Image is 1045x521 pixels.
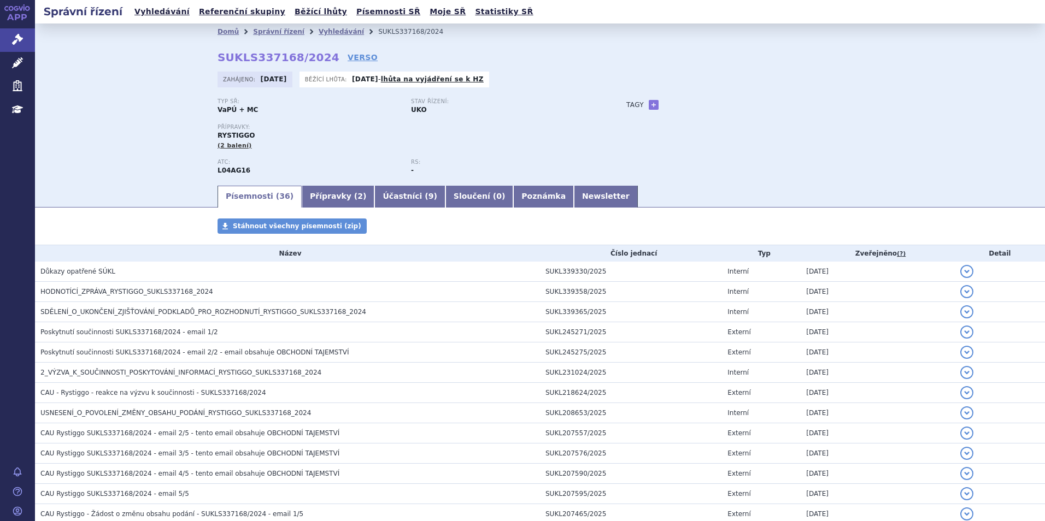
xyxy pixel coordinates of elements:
[40,490,189,498] span: CAU Rystiggo SUKLS337168/2024 - email 5/5
[727,389,750,396] span: Externí
[960,406,973,419] button: detail
[801,484,954,504] td: [DATE]
[496,192,502,200] span: 0
[540,443,722,464] td: SUKL207576/2025
[353,4,424,19] a: Písemnosti SŘ
[801,262,954,282] td: [DATE]
[540,282,722,302] td: SUKL339358/2025
[357,192,363,200] span: 2
[352,75,378,83] strong: [DATE]
[40,409,311,417] span: USNESENÍ_O_POVOLENÍ_ZMĚNY_OBSAHU_PODÁNÍ_RYSTIGGO_SUKLS337168_2024
[279,192,290,200] span: 36
[35,245,540,262] th: Název
[131,4,193,19] a: Vyhledávání
[513,186,574,208] a: Poznámka
[428,192,434,200] span: 9
[727,268,749,275] span: Interní
[574,186,638,208] a: Newsletter
[727,288,749,295] span: Interní
[801,245,954,262] th: Zveřejněno
[960,386,973,399] button: detail
[35,4,131,19] h2: Správní řízení
[722,245,801,262] th: Typ
[540,262,722,282] td: SUKL339330/2025
[374,186,445,208] a: Účastníci (9)
[727,369,749,376] span: Interní
[897,250,906,258] abbr: (?)
[223,75,257,84] span: Zahájeno:
[727,510,750,518] span: Externí
[218,167,250,174] strong: ROZANOLIXIZUMAB
[960,427,973,440] button: detail
[540,383,722,403] td: SUKL218624/2025
[960,265,973,278] button: detail
[233,222,361,230] span: Stáhnout všechny písemnosti (zip)
[40,369,321,376] span: 2_VÝZVA_K_SOUČINNOSTI_POSKYTOVÁNÍ_INFORMACÍ_RYSTIGGO_SUKLS337168_2024
[801,423,954,443] td: [DATE]
[727,470,750,477] span: Externí
[801,363,954,383] td: [DATE]
[801,464,954,484] td: [DATE]
[801,302,954,322] td: [DATE]
[960,507,973,520] button: detail
[411,159,594,165] p: RS:
[540,342,722,363] td: SUKL245275/2025
[218,28,239,35] a: Domů
[960,487,973,500] button: detail
[253,28,304,35] a: Správní řízení
[960,325,973,339] button: detail
[40,328,218,336] span: Poskytnutí součinnosti SUKLS337168/2024 - email 1/2
[801,403,954,423] td: [DATE]
[218,142,252,149] span: (2 balení)
[445,186,513,208] a: Sloučení (0)
[649,100,659,110] a: +
[218,106,258,114] strong: VaPÚ + MC
[261,75,287,83] strong: [DATE]
[40,510,303,518] span: CAU Rystiggo - Žádost o změnu obsahu podání - SUKLS337168/2024 - email 1/5
[960,366,973,379] button: detail
[411,106,427,114] strong: UKO
[727,328,750,336] span: Externí
[218,124,604,131] p: Přípravky:
[40,288,213,295] span: HODNOTÍCÍ_ZPRÁVA_RYSTIGGO_SUKLS337168_2024
[626,98,644,111] h3: Tagy
[40,308,366,316] span: SDĚLENÍ_O_UKONČENÍ_ZJIŠŤOVÁNÍ_PODKLADŮ_PRO_ROZHODNUTÍ_RYSTIGGO_SUKLS337168_2024
[540,302,722,322] td: SUKL339365/2025
[540,322,722,342] td: SUKL245271/2025
[540,484,722,504] td: SUKL207595/2025
[378,23,457,40] li: SUKLS337168/2024
[801,322,954,342] td: [DATE]
[727,348,750,356] span: Externí
[196,4,289,19] a: Referenční skupiny
[218,218,367,234] a: Stáhnout všechny písemnosti (zip)
[218,132,255,139] span: RYSTIGGO
[960,467,973,480] button: detail
[218,186,302,208] a: Písemnosti (36)
[381,75,484,83] a: lhůta na vyjádření se k HZ
[411,98,594,105] p: Stav řízení:
[960,346,973,359] button: detail
[348,52,378,63] a: VERSO
[291,4,350,19] a: Běžící lhůty
[540,245,722,262] th: Číslo jednací
[411,167,414,174] strong: -
[540,464,722,484] td: SUKL207590/2025
[302,186,374,208] a: Přípravky (2)
[960,305,973,318] button: detail
[319,28,364,35] a: Vyhledávání
[218,51,339,64] strong: SUKLS337168/2024
[40,449,339,457] span: CAU Rystiggo SUKLS337168/2024 - email 3/5 - tento email obsahuje OBCHODNÍ TAJEMSTVÍ
[40,268,115,275] span: Důkazy opatřené SÚKL
[40,470,339,477] span: CAU Rystiggo SUKLS337168/2024 - email 4/5 - tento email obsahuje OBCHODNÍ TAJEMSTVÍ
[472,4,536,19] a: Statistiky SŘ
[801,443,954,464] td: [DATE]
[540,403,722,423] td: SUKL208653/2025
[801,342,954,363] td: [DATE]
[540,363,722,383] td: SUKL231024/2025
[40,348,349,356] span: Poskytnutí součinnosti SUKLS337168/2024 - email 2/2 - email obsahuje OBCHODNÍ TAJEMSTVÍ
[801,383,954,403] td: [DATE]
[40,389,266,396] span: CAU - Rystiggo - reakce na výzvu k součinnosti - SUKLS337168/2024
[352,75,484,84] p: -
[727,308,749,316] span: Interní
[218,98,400,105] p: Typ SŘ:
